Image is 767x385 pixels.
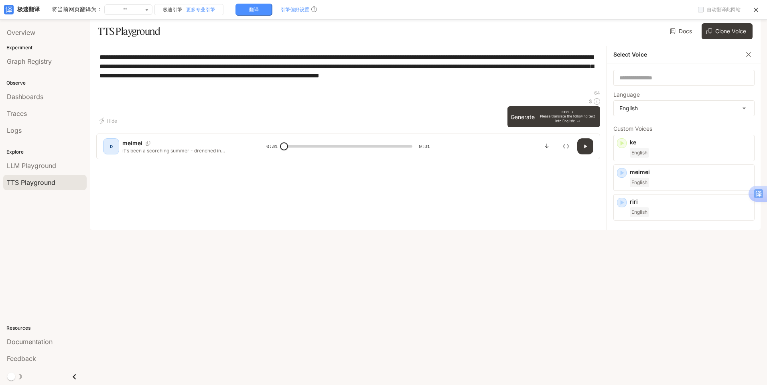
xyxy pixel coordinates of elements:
[539,138,555,154] button: Download audio
[613,126,755,132] p: Custom Voices
[630,178,649,187] span: English
[96,114,122,127] button: Hide
[594,90,600,96] font: 64
[558,138,574,154] button: Inspect
[122,147,247,154] p: it's been a scorching summer - drenched in [GEOGRAPHIC_DATA] before noon? But this little handhel...
[142,141,154,146] button: Copy Voice ID
[630,207,649,217] span: English
[107,118,117,124] font: Hide
[419,142,430,150] span: 0:31
[507,106,600,127] button: GenerateCTRL +Please translate the following text into English: ⏎
[98,25,160,37] font: TTS Playground
[562,110,574,114] font: CTRL +
[679,28,692,34] font: Docs
[715,28,746,34] font: Clone Voice
[122,139,142,147] p: meimei
[668,23,695,39] a: Docs
[630,148,649,158] span: English
[630,198,751,206] p: riri
[511,113,535,120] font: Generate
[614,101,754,116] div: English
[630,168,751,176] p: meimei
[540,115,595,123] font: Please translate the following text into English: ⏎
[589,98,592,104] font: $
[630,138,751,146] p: ke
[266,143,278,150] font: 0:31
[613,92,640,97] p: Language
[110,144,113,149] font: D
[702,23,753,39] button: Clone Voice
